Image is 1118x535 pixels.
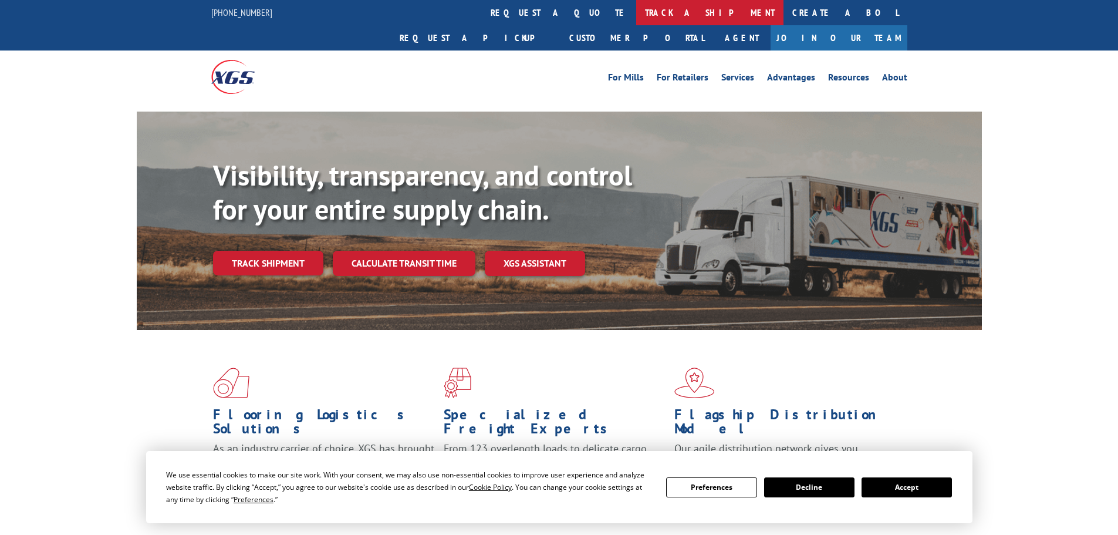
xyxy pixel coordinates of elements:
button: Decline [764,477,854,497]
a: For Mills [608,73,644,86]
a: For Retailers [657,73,708,86]
button: Preferences [666,477,756,497]
a: Resources [828,73,869,86]
a: Track shipment [213,251,323,275]
span: Preferences [234,494,273,504]
a: Request a pickup [391,25,560,51]
span: As an industry carrier of choice, XGS has brought innovation and dedication to flooring logistics... [213,442,434,483]
h1: Flooring Logistics Solutions [213,408,435,442]
a: Services [721,73,754,86]
span: Cookie Policy [469,482,512,492]
h1: Flagship Distribution Model [674,408,896,442]
img: xgs-icon-focused-on-flooring-red [444,368,471,398]
div: We use essential cookies to make our site work. With your consent, we may also use non-essential ... [166,469,652,506]
img: xgs-icon-flagship-distribution-model-red [674,368,715,398]
a: Join Our Team [771,25,907,51]
a: XGS ASSISTANT [485,251,585,276]
button: Accept [862,477,952,497]
a: Customer Portal [560,25,713,51]
div: Cookie Consent Prompt [146,451,972,523]
a: Advantages [767,73,815,86]
img: xgs-icon-total-supply-chain-intelligence-red [213,368,249,398]
p: From 123 overlength loads to delicate cargo, our experienced staff knows the best way to move you... [444,442,666,494]
b: Visibility, transparency, and control for your entire supply chain. [213,157,632,227]
a: Calculate transit time [333,251,475,276]
h1: Specialized Freight Experts [444,408,666,442]
span: Our agile distribution network gives you nationwide inventory management on demand. [674,442,890,469]
a: [PHONE_NUMBER] [211,6,272,18]
a: Agent [713,25,771,51]
a: About [882,73,907,86]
